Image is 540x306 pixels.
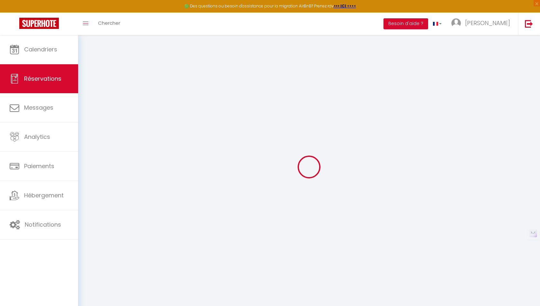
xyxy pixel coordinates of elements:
span: Notifications [25,221,61,229]
button: Besoin d'aide ? [383,18,428,29]
span: Calendriers [24,45,57,53]
span: Messages [24,104,53,112]
a: >>> ICI <<<< [334,3,356,9]
a: Chercher [93,13,125,35]
span: Hébergement [24,191,64,199]
img: logout [525,20,533,28]
span: Chercher [98,20,120,26]
span: [PERSON_NAME] [465,19,510,27]
span: Paiements [24,162,54,170]
span: Analytics [24,133,50,141]
span: Réservations [24,75,61,83]
img: Super Booking [19,18,59,29]
a: ... [PERSON_NAME] [446,13,518,35]
img: ... [451,18,461,28]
